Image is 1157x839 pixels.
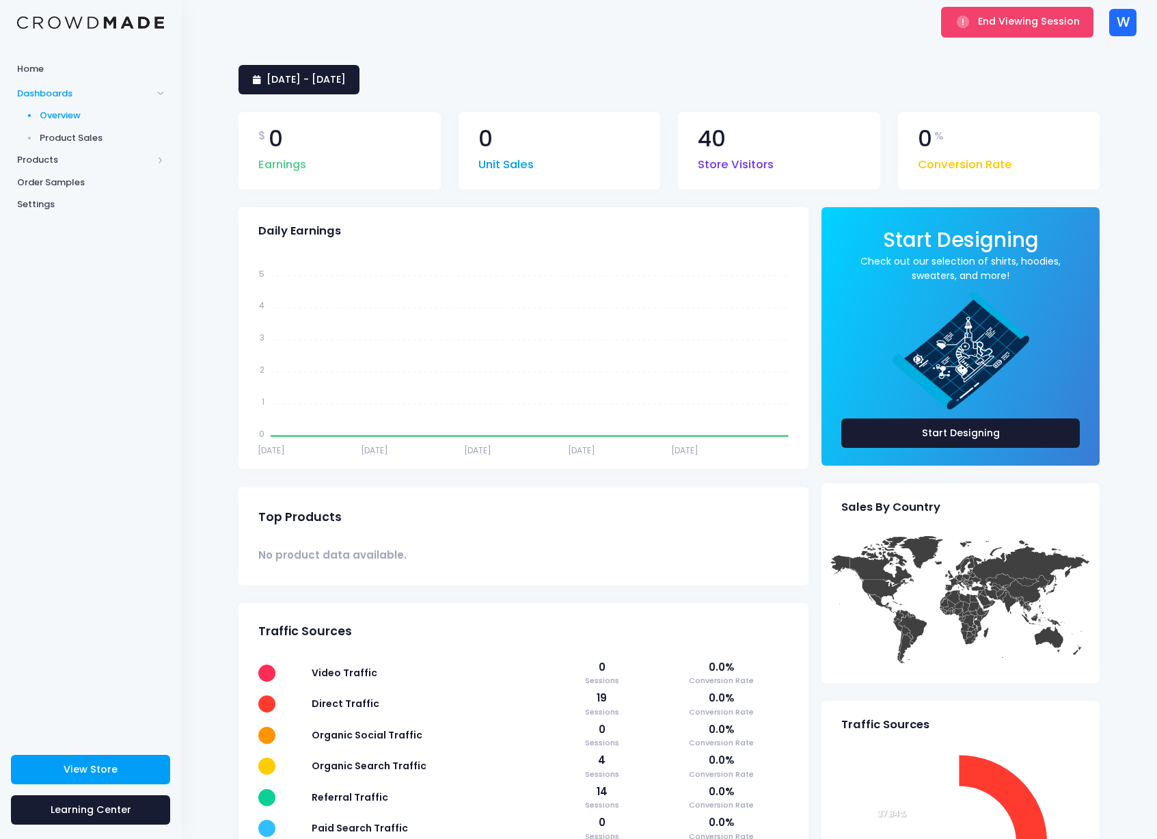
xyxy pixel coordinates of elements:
a: View Store [11,755,170,784]
img: Logo [17,16,164,29]
span: Dashboards [17,87,152,101]
span: Organic Search Traffic [312,759,426,773]
span: Daily Earnings [258,224,341,238]
span: 0 [562,660,641,675]
span: 0.0% [655,660,788,675]
tspan: 0 [259,428,264,440]
span: View Store [64,762,118,776]
tspan: [DATE] [258,444,285,455]
span: Settings [17,198,164,211]
button: End Viewing Session [941,7,1093,37]
span: [DATE] - [DATE] [267,72,346,86]
a: [DATE] - [DATE] [239,65,359,94]
span: 14 [562,784,641,799]
tspan: [DATE] [464,444,491,455]
span: Traffic Sources [258,624,352,639]
span: End Viewing Session [978,14,1080,28]
span: Unit Sales [478,150,534,174]
span: 0.0% [655,815,788,830]
tspan: 1 [262,396,264,408]
span: 19 [562,691,641,706]
span: Learning Center [51,803,131,816]
span: Sessions [562,769,641,780]
a: Start Designing [883,237,1039,250]
span: No product data available. [258,548,407,563]
tspan: [DATE] [568,444,595,455]
span: Products [17,153,152,167]
span: 0.0% [655,753,788,768]
span: 0 [478,128,493,150]
span: Referral Traffic [312,790,388,804]
span: Order Samples [17,176,164,189]
tspan: [DATE] [361,444,388,455]
tspan: 5 [259,267,264,279]
span: Conversion Rate [655,737,788,749]
span: Overview [40,109,165,122]
span: 0 [562,722,641,737]
span: 4 [562,753,641,768]
span: 0.0% [655,784,788,799]
span: Paid Search Traffic [312,821,408,835]
span: Top Products [258,510,342,524]
span: 0.0% [655,722,788,737]
span: 0.0% [655,691,788,706]
tspan: 3 [260,332,264,343]
span: Direct Traffic [312,697,379,710]
div: W [1109,9,1136,36]
span: 0 [918,128,932,150]
span: Home [17,62,164,76]
span: Sessions [562,737,641,749]
tspan: [DATE] [671,444,698,455]
span: $ [258,128,266,144]
span: Video Traffic [312,666,377,680]
a: Learning Center [11,795,170,825]
span: Organic Social Traffic [312,728,422,742]
span: 40 [698,128,726,150]
span: 0 [562,815,641,830]
span: Sessions [562,799,641,811]
span: 0 [269,128,283,150]
span: Sessions [562,706,641,718]
a: Start Designing [841,418,1080,448]
span: Conversion Rate [918,150,1012,174]
span: Earnings [258,150,306,174]
span: Conversion Rate [655,706,788,718]
tspan: 2 [260,364,264,375]
tspan: 4 [259,299,264,311]
a: Check out our selection of shirts, hoodies, sweaters, and more! [841,254,1080,283]
span: Traffic Sources [841,718,929,732]
span: % [934,128,944,144]
span: Conversion Rate [655,769,788,780]
span: Sales By Country [841,501,940,514]
span: Start Designing [883,226,1039,254]
span: Conversion Rate [655,675,788,687]
span: Sessions [562,675,641,687]
span: Conversion Rate [655,799,788,811]
span: Store Visitors [698,150,774,174]
span: Product Sales [40,131,165,145]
